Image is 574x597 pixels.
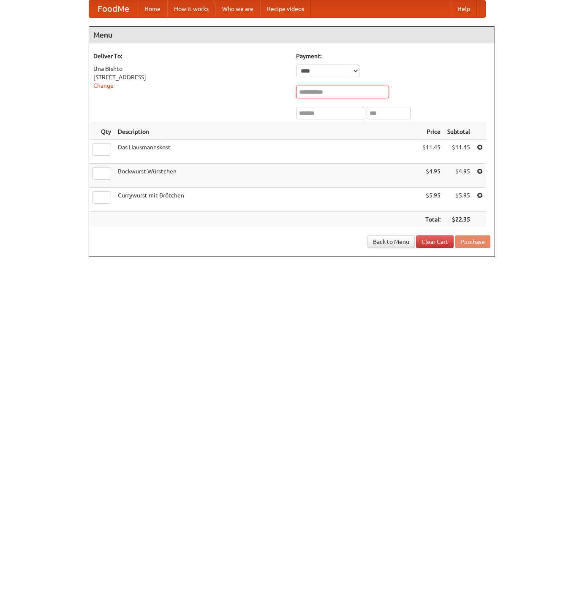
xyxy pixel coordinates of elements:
[444,140,473,164] td: $11.45
[114,124,419,140] th: Description
[89,124,114,140] th: Qty
[89,0,138,17] a: FoodMe
[114,164,419,188] td: Bockwurst Würstchen
[114,188,419,212] td: Currywurst mit Brötchen
[419,124,444,140] th: Price
[260,0,311,17] a: Recipe videos
[451,0,477,17] a: Help
[444,212,473,227] th: $22.35
[93,52,288,60] h5: Deliver To:
[167,0,215,17] a: How it works
[114,140,419,164] td: Das Hausmannskost
[416,235,454,248] a: Clear Cart
[93,73,288,81] div: [STREET_ADDRESS]
[419,140,444,164] td: $11.45
[138,0,167,17] a: Home
[296,52,490,60] h5: Payment:
[215,0,260,17] a: Who we are
[444,164,473,188] td: $4.95
[93,82,114,89] a: Change
[419,188,444,212] td: $5.95
[419,212,444,227] th: Total:
[419,164,444,188] td: $4.95
[89,27,495,43] h4: Menu
[455,235,490,248] button: Purchase
[93,65,288,73] div: Una Bishto
[444,124,473,140] th: Subtotal
[367,235,415,248] a: Back to Menu
[444,188,473,212] td: $5.95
